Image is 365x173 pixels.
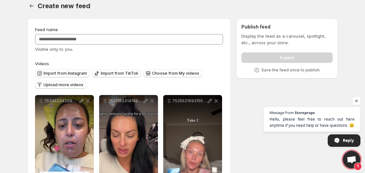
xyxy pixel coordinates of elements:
[43,82,83,87] span: Upload more videos
[35,81,86,89] button: Upload more videos
[35,61,49,66] span: Videos
[269,111,294,114] span: Message from
[354,163,362,170] span: 1
[35,47,73,52] span: Visible only to you.
[295,111,315,114] span: Storeprops
[343,151,360,168] div: Open chat
[43,71,87,76] span: Import from Instagram
[35,27,58,32] span: Feed name
[152,71,199,76] span: Choose from My videos
[261,67,321,73] p: Save the feed once to publish.
[144,69,202,77] button: Choose from My videos
[101,71,138,76] span: Import from TikTok
[38,2,90,10] span: Create new feed
[27,1,36,10] button: Settings
[108,98,142,104] p: 7531183314149985549
[35,69,90,77] button: Import from Instagram
[241,24,333,30] h2: Publish feed
[241,33,333,46] p: Display the feed as a carousel, spotlight, etc., across your store.
[172,98,206,104] p: 7525521693155036430 1
[343,135,354,146] span: Reply
[44,98,78,104] p: 7534533420907597111
[269,116,355,128] span: Hello, please feel free to reach out here anytime if you need help or have questions. 😊
[92,69,141,77] button: Import from TikTok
